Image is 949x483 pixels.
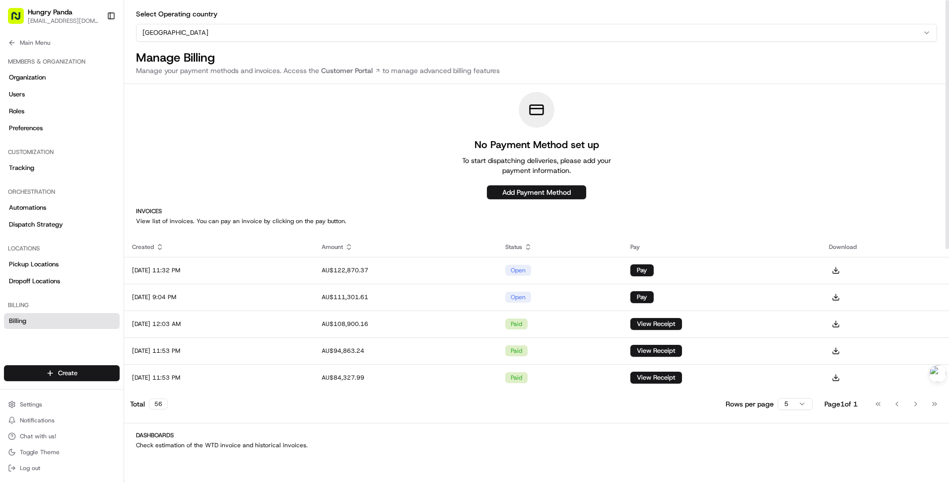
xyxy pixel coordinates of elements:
[4,461,120,475] button: Log out
[630,264,654,276] button: Pay
[630,345,682,357] button: View Receipt
[4,365,120,381] button: Create
[20,155,28,162] img: 1736555255976-a54dd68f-1ca7-489b-9aae-adbdc363a1c4
[4,144,120,160] div: Customization
[154,127,181,139] button: See all
[630,372,682,384] button: View Receipt
[31,154,80,162] span: [PERSON_NAME]
[9,333,58,342] span: Refund Requests
[630,243,813,251] div: Pay
[169,98,181,110] button: Start new chat
[457,138,616,152] h1: No Payment Method set up
[124,337,314,364] td: [DATE] 11:53 PM
[132,243,306,251] div: Created
[10,223,18,231] div: 📗
[9,107,24,116] span: Roles
[4,217,120,233] a: Dispatch Strategy
[4,70,120,85] a: Organization
[94,222,159,232] span: API Documentation
[9,260,59,269] span: Pickup Locations
[21,95,39,113] img: 4281594248423_2fcf9dad9f2a874258b8_72.png
[124,364,314,391] td: [DATE] 11:53 PM
[505,292,531,303] div: open
[9,73,46,82] span: Organization
[130,399,168,409] div: Total
[457,156,616,175] p: To start dispatching deliveries, please add your payment information.
[4,120,120,136] a: Preferences
[124,284,314,311] td: [DATE] 9:04 PM
[505,265,531,276] div: open
[10,40,181,56] p: Welcome 👋
[4,297,120,313] div: Billing
[505,372,528,383] div: paid
[70,246,120,254] a: Powered byPylon
[10,145,26,161] img: Bea Lacdao
[80,218,163,236] a: 💻API Documentation
[319,66,383,76] a: Customer Portal
[726,399,774,409] p: Rows per page
[322,320,489,328] div: AU$108,900.16
[4,413,120,427] button: Notifications
[33,181,36,189] span: •
[20,464,40,472] span: Log out
[505,319,528,329] div: paid
[824,399,858,409] div: Page 1 of 1
[20,448,60,456] span: Toggle Theme
[322,374,489,382] div: AU$84,327.99
[4,4,103,28] button: Hungry Panda[EMAIL_ADDRESS][DOMAIN_NAME]
[58,369,77,378] span: Create
[136,217,937,225] p: View list of invoices. You can pay an invoice by clicking on the pay button.
[45,95,163,105] div: Start new chat
[505,243,615,251] div: Status
[136,207,937,215] h2: Invoices
[99,246,120,254] span: Pylon
[20,432,56,440] span: Chat with us!
[136,66,937,76] p: Manage your payment methods and invoices. Access the to manage advanced billing features
[9,124,43,133] span: Preferences
[322,347,489,355] div: AU$94,863.24
[9,220,63,229] span: Dispatch Strategy
[4,273,120,289] a: Dropoff Locations
[28,7,72,17] button: Hungry Panda
[4,200,120,216] a: Automations
[28,17,99,25] button: [EMAIL_ADDRESS][DOMAIN_NAME]
[505,345,528,356] div: paid
[136,9,217,18] label: Select Operating country
[322,293,489,301] div: AU$111,301.61
[9,203,46,212] span: Automations
[20,39,50,47] span: Main Menu
[487,185,586,199] button: Add Payment Method
[9,90,25,99] span: Users
[38,181,62,189] span: 8月15日
[322,266,489,274] div: AU$122,870.37
[84,223,92,231] div: 💻
[88,154,111,162] span: 8月19日
[4,54,120,70] div: Members & Organization
[6,218,80,236] a: 📗Knowledge Base
[20,416,55,424] span: Notifications
[10,10,30,30] img: Nash
[20,401,42,408] span: Settings
[136,50,937,66] h1: Manage Billing
[82,154,86,162] span: •
[124,311,314,337] td: [DATE] 12:03 AM
[4,256,120,272] a: Pickup Locations
[45,105,136,113] div: We're available if you need us!
[9,317,26,325] span: Billing
[9,277,60,286] span: Dropoff Locations
[4,184,120,200] div: Orchestration
[20,222,76,232] span: Knowledge Base
[10,95,28,113] img: 1736555255976-a54dd68f-1ca7-489b-9aae-adbdc363a1c4
[4,330,120,346] a: Refund Requests
[4,86,120,102] a: Users
[829,243,941,251] div: Download
[136,441,937,449] p: Check estimation of the WTD invoice and historical invoices.
[4,313,120,329] a: Billing
[124,257,314,284] td: [DATE] 11:32 PM
[10,129,67,137] div: Past conversations
[9,163,34,172] span: Tracking
[630,291,654,303] button: Pay
[136,431,937,439] h2: Dashboards
[630,318,682,330] button: View Receipt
